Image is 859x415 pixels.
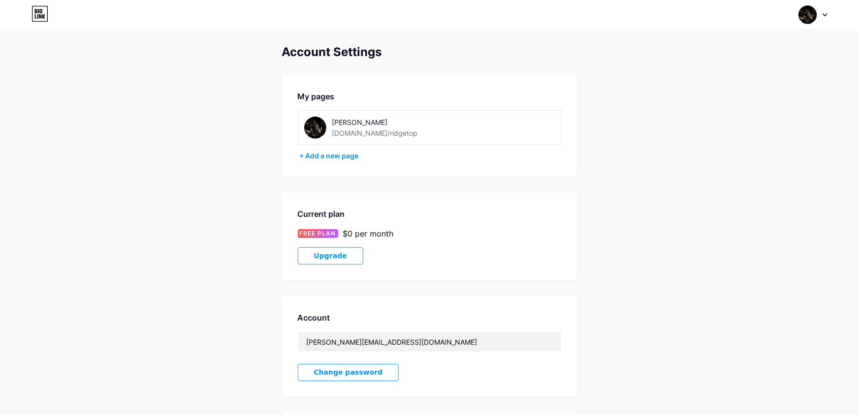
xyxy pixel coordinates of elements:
span: Upgrade [314,252,347,260]
div: $0 per month [343,228,394,239]
div: [DOMAIN_NAME]/ridgetop [332,128,418,138]
div: [PERSON_NAME] [332,117,472,127]
span: FREE PLAN [300,229,336,238]
button: Change password [298,364,399,381]
div: Account [298,312,562,324]
button: Upgrade [298,247,363,265]
img: ridgetop [798,5,817,24]
input: Email [298,332,561,352]
div: Account Settings [282,45,577,59]
img: ridgetop [304,117,326,139]
div: My pages [298,90,562,102]
span: Change password [314,368,383,377]
div: Current plan [298,208,562,220]
div: + Add a new page [300,151,562,161]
